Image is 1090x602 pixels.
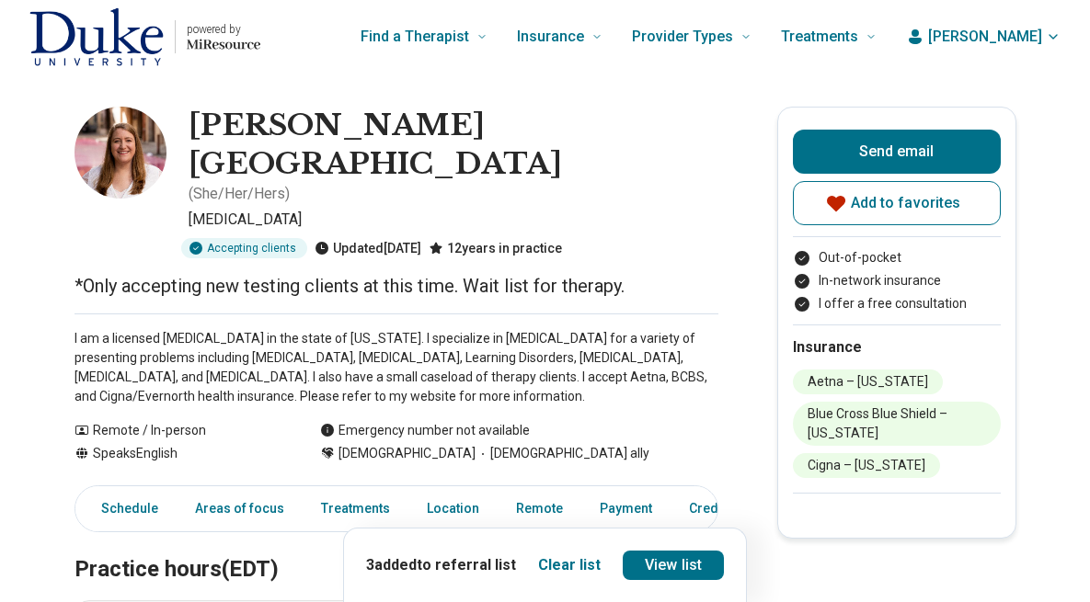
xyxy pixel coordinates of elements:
[320,421,530,440] div: Emergency number not available
[75,107,166,199] img: Melissa Jackson-Westbrook, Psychologist
[184,490,295,528] a: Areas of focus
[361,24,469,50] span: Find a Therapist
[505,490,574,528] a: Remote
[189,107,718,183] h1: [PERSON_NAME][GEOGRAPHIC_DATA]
[417,556,516,574] span: to referral list
[793,248,1001,313] ul: Payment options
[793,181,1001,225] button: Add to favorites
[416,490,490,528] a: Location
[589,490,663,528] a: Payment
[538,554,601,576] button: Clear list
[310,490,401,528] a: Treatments
[189,209,718,231] p: [MEDICAL_DATA]
[338,444,476,463] span: [DEMOGRAPHIC_DATA]
[793,294,1001,313] li: I offer a free consultation
[79,490,169,528] a: Schedule
[906,26,1061,48] button: [PERSON_NAME]
[75,273,718,299] p: *Only accepting new testing clients at this time. Wait list for therapy.
[517,24,584,50] span: Insurance
[476,444,649,463] span: [DEMOGRAPHIC_DATA] ally
[928,26,1042,48] span: [PERSON_NAME]
[75,421,283,440] div: Remote / In-person
[75,329,718,406] p: I am a licensed [MEDICAL_DATA] in the state of [US_STATE]. I specialize in [MEDICAL_DATA] for a v...
[793,369,943,394] li: Aetna – [US_STATE]
[793,271,1001,290] li: In-network insurance
[187,22,260,37] p: powered by
[429,238,562,258] div: 12 years in practice
[678,490,770,528] a: Credentials
[793,453,940,478] li: Cigna – [US_STATE]
[793,336,1001,358] h2: Insurance
[623,551,724,580] a: View list
[851,196,961,210] span: Add to favorites
[189,183,290,205] p: ( She/Her/Hers )
[75,510,718,585] h2: Practice hours (EDT)
[29,7,260,66] a: Home page
[315,238,421,258] div: Updated [DATE]
[793,402,1001,446] li: Blue Cross Blue Shield – [US_STATE]
[181,238,307,258] div: Accepting clients
[793,130,1001,174] button: Send email
[632,24,733,50] span: Provider Types
[75,444,283,463] div: Speaks English
[793,248,1001,267] li: Out-of-pocket
[781,24,858,50] span: Treatments
[366,554,516,576] p: 3 added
